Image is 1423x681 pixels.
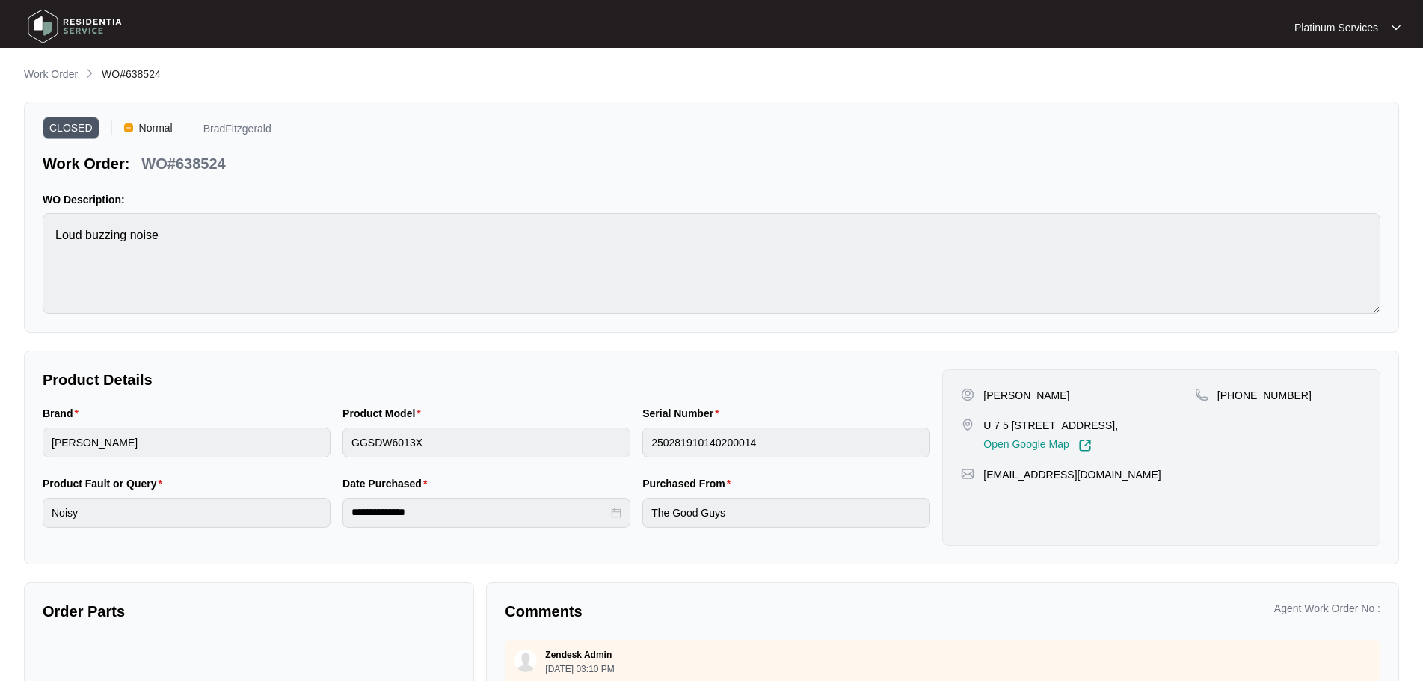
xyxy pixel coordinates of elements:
input: Purchased From [642,498,930,528]
input: Brand [43,428,331,457]
p: WO Description: [43,192,1380,207]
img: dropdown arrow [1392,24,1401,31]
img: residentia service logo [22,4,127,49]
img: map-pin [1195,388,1208,401]
p: [PERSON_NAME] [983,388,1069,403]
span: CLOSED [43,117,99,139]
label: Product Fault or Query [43,476,168,491]
img: user-pin [961,388,974,401]
p: WO#638524 [141,153,225,174]
a: Work Order [21,67,81,83]
p: Agent Work Order No : [1274,601,1380,616]
label: Brand [43,406,84,421]
p: Zendesk Admin [545,649,612,661]
img: Link-External [1078,439,1092,452]
p: Platinum Services [1294,20,1378,35]
span: WO#638524 [102,68,161,80]
p: Comments [505,601,932,622]
label: Purchased From [642,476,737,491]
input: Date Purchased [351,505,608,520]
p: U 7 5 [STREET_ADDRESS], [983,418,1118,433]
p: BradFitzgerald [203,123,271,139]
input: Serial Number [642,428,930,457]
p: Order Parts [43,601,455,622]
label: Serial Number [642,406,725,421]
img: Vercel Logo [124,123,133,132]
p: Work Order: [43,153,129,174]
p: Product Details [43,369,930,390]
img: map-pin [961,467,974,481]
img: chevron-right [84,67,96,79]
p: Work Order [24,67,78,81]
img: user.svg [514,650,537,672]
p: [EMAIL_ADDRESS][DOMAIN_NAME] [983,467,1161,482]
label: Product Model [342,406,427,421]
img: map-pin [961,418,974,431]
p: [PHONE_NUMBER] [1217,388,1312,403]
label: Date Purchased [342,476,433,491]
textarea: Loud buzzing noise [43,213,1380,314]
span: Normal [133,117,179,139]
a: Open Google Map [983,439,1091,452]
p: [DATE] 03:10 PM [545,665,614,674]
input: Product Fault or Query [43,498,331,528]
input: Product Model [342,428,630,457]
